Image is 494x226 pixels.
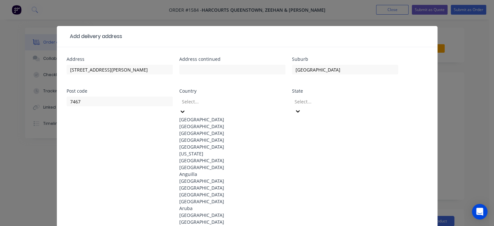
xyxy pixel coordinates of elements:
div: [GEOGRAPHIC_DATA] [179,184,285,191]
div: [GEOGRAPHIC_DATA] [179,116,285,123]
div: Address [67,57,173,61]
div: [GEOGRAPHIC_DATA] [179,219,285,225]
div: [GEOGRAPHIC_DATA] [179,198,285,205]
div: [GEOGRAPHIC_DATA] [179,164,285,171]
div: [GEOGRAPHIC_DATA] [179,123,285,130]
div: Country [179,89,285,93]
div: Aruba [179,205,285,212]
div: [GEOGRAPHIC_DATA] [179,137,285,143]
div: [GEOGRAPHIC_DATA] [179,143,285,150]
div: [GEOGRAPHIC_DATA] [179,191,285,198]
div: Add delivery address [67,33,122,40]
div: Anguilla [179,171,285,178]
div: [GEOGRAPHIC_DATA] [179,157,285,164]
div: [GEOGRAPHIC_DATA] [179,212,285,219]
div: Suburb [292,57,398,61]
div: [GEOGRAPHIC_DATA] [179,178,285,184]
div: [US_STATE] [179,150,285,157]
div: Open Intercom Messenger [472,204,488,219]
div: Post code [67,89,173,93]
div: [GEOGRAPHIC_DATA] [179,130,285,137]
div: State [292,89,398,93]
div: Address continued [179,57,285,61]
